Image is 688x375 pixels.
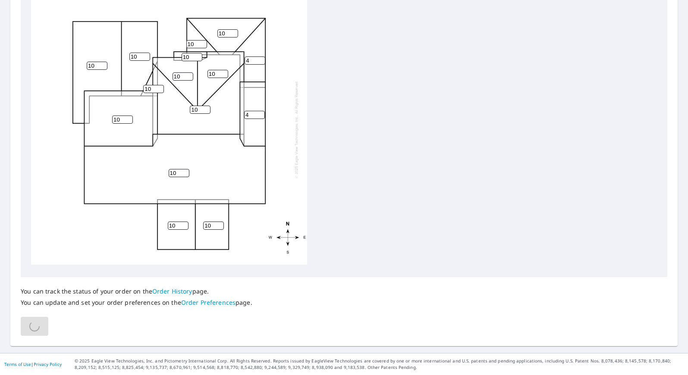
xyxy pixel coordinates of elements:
[4,361,31,367] a: Terms of Use
[21,299,252,306] p: You can update and set your order preferences on the page.
[75,358,684,371] p: © 2025 Eagle View Technologies, Inc. and Pictometry International Corp. All Rights Reserved. Repo...
[152,287,192,295] a: Order History
[21,287,252,295] p: You can track the status of your order on the page.
[181,298,236,306] a: Order Preferences
[34,361,62,367] a: Privacy Policy
[4,362,62,367] p: |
